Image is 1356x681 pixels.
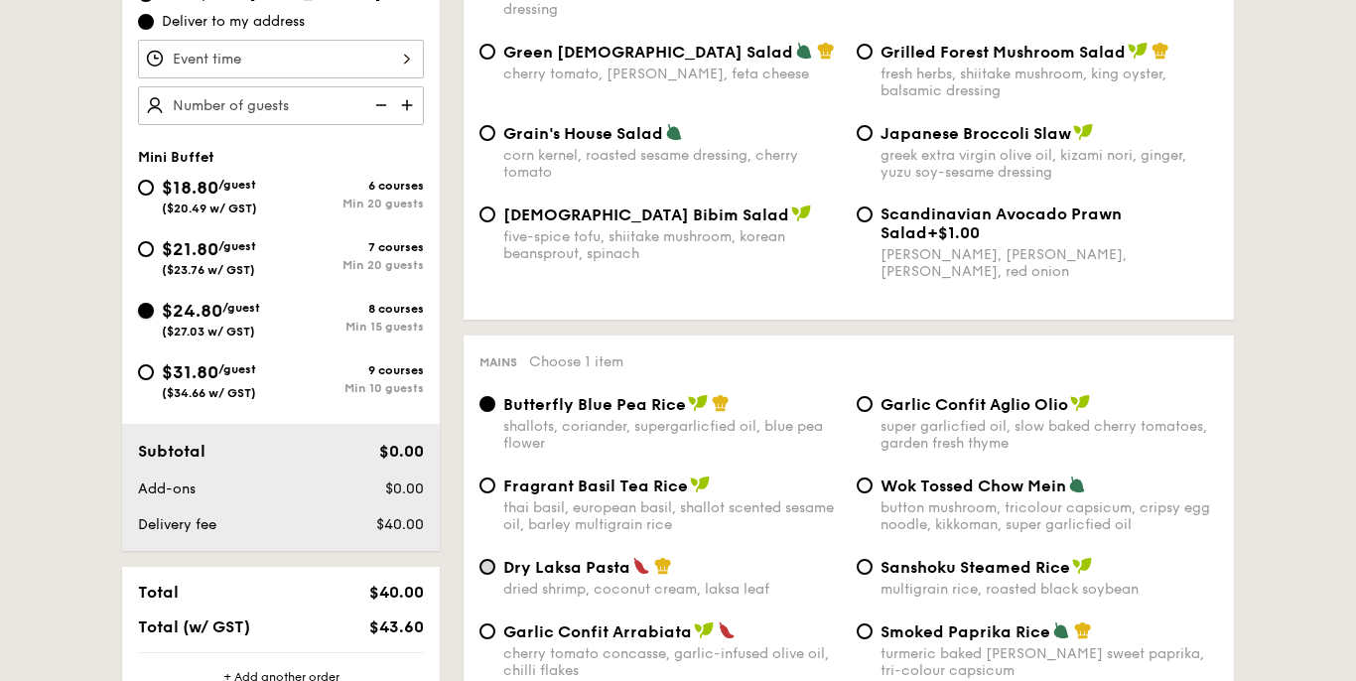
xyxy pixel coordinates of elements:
[138,364,154,380] input: $31.80/guest($34.66 w/ GST)9 coursesMin 10 guests
[1074,621,1092,639] img: icon-chef-hat.a58ddaea.svg
[654,557,672,575] img: icon-chef-hat.a58ddaea.svg
[369,583,424,602] span: $40.00
[881,204,1122,242] span: Scandinavian Avocado Prawn Salad
[881,622,1050,641] span: Smoked Paprika Rice
[281,240,424,254] div: 7 courses
[1128,42,1148,60] img: icon-vegan.f8ff3823.svg
[503,228,841,262] div: five-spice tofu, shiitake mushroom, korean beansprout, spinach
[138,40,424,78] input: Event time
[857,623,873,639] input: Smoked Paprika Riceturmeric baked [PERSON_NAME] sweet paprika, tri-colour capsicum
[479,396,495,412] input: Butterfly Blue Pea Riceshallots, coriander, supergarlicfied oil, blue pea flower
[138,617,250,636] span: Total (w/ GST)
[162,263,255,277] span: ($23.76 w/ GST)
[503,499,841,533] div: thai basil, european basil, shallot scented sesame oil, barley multigrain rice
[1070,394,1090,412] img: icon-vegan.f8ff3823.svg
[281,258,424,272] div: Min 20 guests
[376,516,424,533] span: $40.00
[881,43,1126,62] span: Grilled Forest Mushroom Salad
[881,499,1218,533] div: button mushroom, tricolour capsicum, cripsy egg noodle, kikkoman, super garlicfied oil
[138,303,154,319] input: $24.80/guest($27.03 w/ GST)8 coursesMin 15 guests
[927,223,980,242] span: +$1.00
[1052,621,1070,639] img: icon-vegetarian.fe4039eb.svg
[138,583,179,602] span: Total
[162,386,256,400] span: ($34.66 w/ GST)
[138,149,214,166] span: Mini Buffet
[503,205,789,224] span: [DEMOGRAPHIC_DATA] Bibim Salad
[385,480,424,497] span: $0.00
[394,86,424,124] img: icon-add.58712e84.svg
[138,180,154,196] input: $18.80/guest($20.49 w/ GST)6 coursesMin 20 guests
[138,14,154,30] input: Deliver to my address
[281,363,424,377] div: 9 courses
[162,361,218,383] span: $31.80
[857,44,873,60] input: Grilled Forest Mushroom Saladfresh herbs, shiitake mushroom, king oyster, balsamic dressing
[857,206,873,222] input: Scandinavian Avocado Prawn Salad+$1.00[PERSON_NAME], [PERSON_NAME], [PERSON_NAME], red onion
[1152,42,1169,60] img: icon-chef-hat.a58ddaea.svg
[881,246,1218,280] div: [PERSON_NAME], [PERSON_NAME], [PERSON_NAME], red onion
[479,44,495,60] input: Green [DEMOGRAPHIC_DATA] Saladcherry tomato, [PERSON_NAME], feta cheese
[503,581,841,598] div: dried shrimp, coconut cream, laksa leaf
[503,622,692,641] span: Garlic Confit Arrabiata
[881,66,1218,99] div: fresh herbs, shiitake mushroom, king oyster, balsamic dressing
[138,516,216,533] span: Delivery fee
[162,12,305,32] span: Deliver to my address
[632,557,650,575] img: icon-spicy.37a8142b.svg
[222,301,260,315] span: /guest
[503,66,841,82] div: cherry tomato, [PERSON_NAME], feta cheese
[857,396,873,412] input: Garlic Confit Aglio Oliosuper garlicfied oil, slow baked cherry tomatoes, garden fresh thyme
[281,197,424,210] div: Min 20 guests
[379,442,424,461] span: $0.00
[881,418,1218,452] div: super garlicfied oil, slow baked cherry tomatoes, garden fresh thyme
[503,395,686,414] span: Butterfly Blue Pea Rice
[503,147,841,181] div: corn kernel, roasted sesame dressing, cherry tomato
[218,239,256,253] span: /guest
[1068,476,1086,493] img: icon-vegetarian.fe4039eb.svg
[881,395,1068,414] span: Garlic Confit Aglio Olio
[817,42,835,60] img: icon-chef-hat.a58ddaea.svg
[694,621,714,639] img: icon-vegan.f8ff3823.svg
[503,477,688,495] span: Fragrant Basil Tea Rice
[218,178,256,192] span: /guest
[881,645,1218,679] div: turmeric baked [PERSON_NAME] sweet paprika, tri-colour capsicum
[162,325,255,339] span: ($27.03 w/ GST)
[718,621,736,639] img: icon-spicy.37a8142b.svg
[503,43,793,62] span: Green [DEMOGRAPHIC_DATA] Salad
[881,558,1070,577] span: Sanshoku Steamed Rice
[503,558,630,577] span: Dry Laksa Pasta
[503,645,841,679] div: cherry tomato concasse, garlic-infused olive oil, chilli flakes
[162,177,218,199] span: $18.80
[138,241,154,257] input: $21.80/guest($23.76 w/ GST)7 coursesMin 20 guests
[881,147,1218,181] div: greek extra virgin olive oil, kizami nori, ginger, yuzu soy-sesame dressing
[857,125,873,141] input: Japanese Broccoli Slawgreek extra virgin olive oil, kizami nori, ginger, yuzu soy-sesame dressing
[162,238,218,260] span: $21.80
[364,86,394,124] img: icon-reduce.1d2dbef1.svg
[857,559,873,575] input: Sanshoku Steamed Ricemultigrain rice, roasted black soybean
[281,179,424,193] div: 6 courses
[479,125,495,141] input: Grain's House Saladcorn kernel, roasted sesame dressing, cherry tomato
[690,476,710,493] img: icon-vegan.f8ff3823.svg
[281,381,424,395] div: Min 10 guests
[479,355,517,369] span: Mains
[857,477,873,493] input: Wok Tossed Chow Meinbutton mushroom, tricolour capsicum, cripsy egg noodle, kikkoman, super garli...
[479,206,495,222] input: [DEMOGRAPHIC_DATA] Bibim Saladfive-spice tofu, shiitake mushroom, korean beansprout, spinach
[281,320,424,334] div: Min 15 guests
[1073,123,1093,141] img: icon-vegan.f8ff3823.svg
[795,42,813,60] img: icon-vegetarian.fe4039eb.svg
[503,124,663,143] span: Grain's House Salad
[712,394,730,412] img: icon-chef-hat.a58ddaea.svg
[529,353,623,370] span: Choose 1 item
[218,362,256,376] span: /guest
[369,617,424,636] span: $43.60
[881,124,1071,143] span: Japanese Broccoli Slaw
[479,623,495,639] input: Garlic Confit Arrabiatacherry tomato concasse, garlic-infused olive oil, chilli flakes
[791,204,811,222] img: icon-vegan.f8ff3823.svg
[138,86,424,125] input: Number of guests
[665,123,683,141] img: icon-vegetarian.fe4039eb.svg
[1072,557,1092,575] img: icon-vegan.f8ff3823.svg
[162,300,222,322] span: $24.80
[138,480,196,497] span: Add-ons
[881,477,1066,495] span: Wok Tossed Chow Mein
[479,477,495,493] input: Fragrant Basil Tea Ricethai basil, european basil, shallot scented sesame oil, barley multigrain ...
[138,442,205,461] span: Subtotal
[162,202,257,215] span: ($20.49 w/ GST)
